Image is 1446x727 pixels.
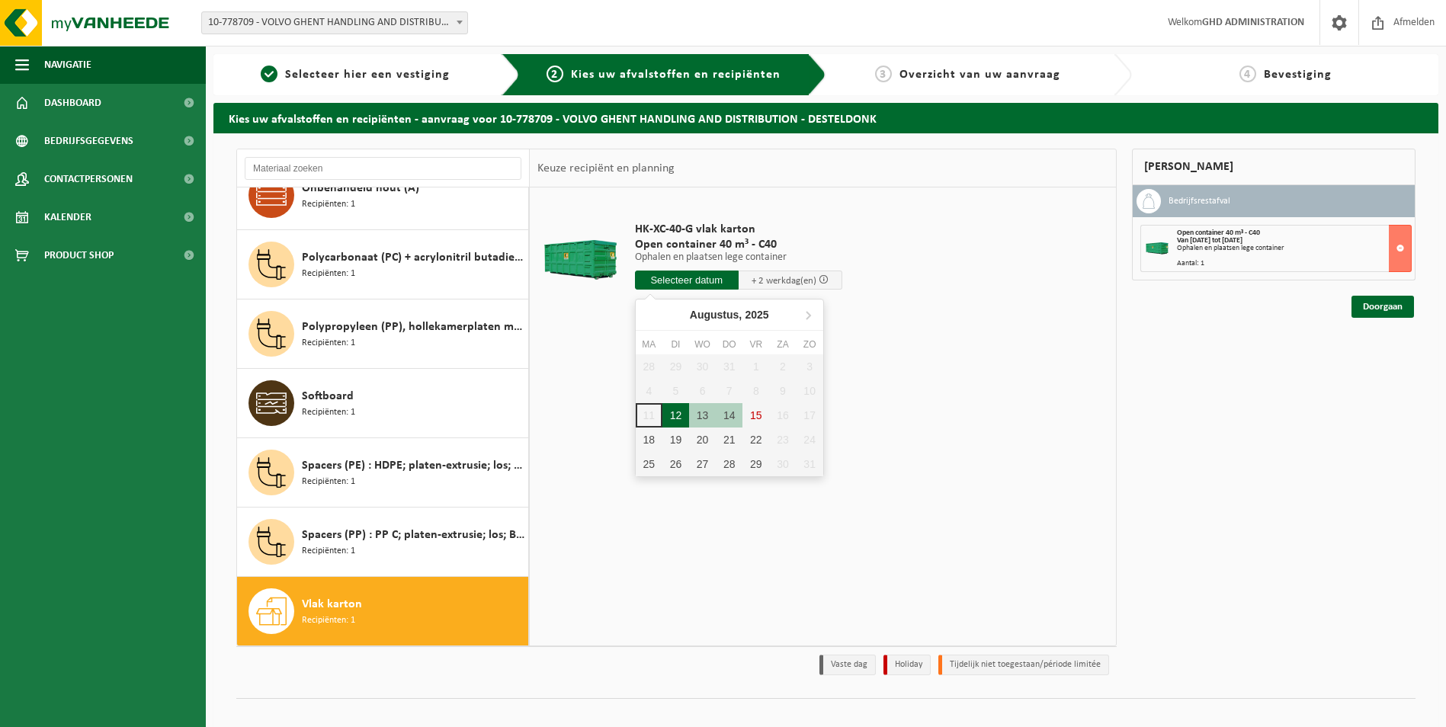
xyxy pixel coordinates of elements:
div: 26 [662,452,689,476]
span: + 2 werkdag(en) [752,276,816,286]
button: Onbehandeld hout (A) Recipiënten: 1 [237,161,529,230]
div: 18 [636,428,662,452]
span: Recipiënten: 1 [302,336,355,351]
div: Aantal: 1 [1177,260,1411,267]
span: Recipiënten: 1 [302,197,355,212]
span: 3 [875,66,892,82]
div: 21 [716,428,742,452]
span: Polypropyleen (PP), hollekamerplaten met geweven PP, gekleurd [302,318,524,336]
span: Recipiënten: 1 [302,475,355,489]
h2: Kies uw afvalstoffen en recipiënten - aanvraag voor 10-778709 - VOLVO GHENT HANDLING AND DISTRIBU... [213,103,1438,133]
div: ma [636,337,662,352]
p: Ophalen en plaatsen lege container [635,252,842,263]
span: Vlak karton [302,595,362,613]
div: 12 [662,403,689,428]
li: Holiday [883,655,931,675]
strong: GHD ADMINISTRATION [1202,17,1304,28]
span: Navigatie [44,46,91,84]
span: 2 [547,66,563,82]
button: Softboard Recipiënten: 1 [237,369,529,438]
div: 28 [716,452,742,476]
span: 4 [1239,66,1256,82]
div: 19 [662,428,689,452]
span: Polycarbonaat (PC) + acrylonitril butadieen styreen (ABS) onbewerkt, gekleurd [302,248,524,267]
div: 13 [689,403,716,428]
div: 22 [742,428,769,452]
span: Kalender [44,198,91,236]
span: Softboard [302,387,354,405]
span: Selecteer hier een vestiging [285,69,450,81]
span: Bevestiging [1264,69,1332,81]
span: Recipiënten: 1 [302,613,355,628]
span: Bedrijfsgegevens [44,122,133,160]
span: 10-778709 - VOLVO GHENT HANDLING AND DISTRIBUTION - DESTELDONK [202,12,467,34]
div: vr [742,337,769,352]
span: Open container 40 m³ - C40 [1177,229,1260,237]
a: 1Selecteer hier een vestiging [221,66,489,84]
span: Contactpersonen [44,160,133,198]
button: Vlak karton Recipiënten: 1 [237,577,529,645]
div: 14 [716,403,742,428]
span: Kies uw afvalstoffen en recipiënten [571,69,781,81]
span: Recipiënten: 1 [302,405,355,420]
input: Selecteer datum [635,271,739,290]
div: za [769,337,796,352]
span: Dashboard [44,84,101,122]
div: [PERSON_NAME] [1132,149,1416,185]
span: Spacers (PP) : PP C; platen-extrusie; los; B ; bont [302,526,524,544]
div: 29 [742,452,769,476]
button: Spacers (PE) : HDPE; platen-extrusie; los; A ; bont Recipiënten: 1 [237,438,529,508]
li: Tijdelijk niet toegestaan/période limitée [938,655,1109,675]
li: Vaste dag [819,655,876,675]
div: 27 [689,452,716,476]
div: Ophalen en plaatsen lege container [1177,245,1411,252]
span: 1 [261,66,277,82]
i: 2025 [745,309,768,320]
span: Product Shop [44,236,114,274]
span: Spacers (PE) : HDPE; platen-extrusie; los; A ; bont [302,456,524,475]
input: Materiaal zoeken [245,157,521,180]
div: wo [689,337,716,352]
div: 20 [689,428,716,452]
button: Polycarbonaat (PC) + acrylonitril butadieen styreen (ABS) onbewerkt, gekleurd Recipiënten: 1 [237,230,529,299]
strong: Van [DATE] tot [DATE] [1177,236,1242,245]
div: Keuze recipiënt en planning [530,149,682,187]
button: Polypropyleen (PP), hollekamerplaten met geweven PP, gekleurd Recipiënten: 1 [237,299,529,369]
span: Open container 40 m³ - C40 [635,237,842,252]
span: HK-XC-40-G vlak karton [635,222,842,237]
span: Recipiënten: 1 [302,544,355,559]
div: di [662,337,689,352]
span: Recipiënten: 1 [302,267,355,281]
span: Overzicht van uw aanvraag [899,69,1060,81]
span: 10-778709 - VOLVO GHENT HANDLING AND DISTRIBUTION - DESTELDONK [201,11,468,34]
div: 25 [636,452,662,476]
button: Spacers (PP) : PP C; platen-extrusie; los; B ; bont Recipiënten: 1 [237,508,529,577]
a: Doorgaan [1351,296,1414,318]
div: zo [797,337,823,352]
div: do [716,337,742,352]
div: Augustus, [684,303,775,327]
h3: Bedrijfsrestafval [1169,189,1230,213]
span: Onbehandeld hout (A) [302,179,419,197]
